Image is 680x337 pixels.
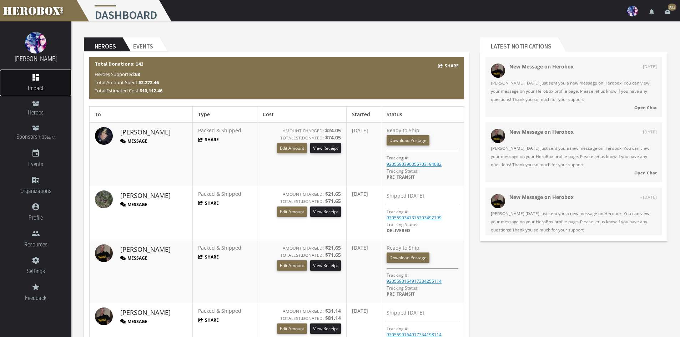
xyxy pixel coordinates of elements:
[280,252,324,258] small: TOTAL DONATED:
[198,244,241,251] span: Packed & Shipped
[664,9,671,15] i: email
[491,63,505,78] img: 32769-202410241002170400.png
[387,135,429,145] a: Download Postage
[491,234,657,242] a: Open Chat
[381,107,464,123] th: Status
[90,107,193,123] th: To
[138,79,159,86] b: $2,272.46
[95,71,140,77] span: Heroes Supported:
[84,37,122,52] h2: Heroes
[640,62,657,71] span: - [DATE]
[640,193,657,201] span: - [DATE]
[95,244,113,262] img: image
[310,323,341,334] a: View Receipt
[640,128,657,136] span: - [DATE]
[325,251,341,258] b: $71.65
[491,144,657,169] span: [PERSON_NAME] [DATE] just sent you a new message on Herobox. You can view your message on your He...
[387,155,409,161] p: Tracking #:
[387,272,409,278] p: Tracking #:
[95,79,159,86] span: Total Amount Spent:
[257,107,346,123] th: Cost
[120,128,171,137] a: [PERSON_NAME]
[283,245,324,251] small: AMOUNT CHARGED:
[283,191,324,197] small: AMOUNT CHARGED:
[95,87,162,94] span: Total Estimated Cost:
[387,291,415,297] span: PRE_TRANSIT
[120,138,147,144] button: Message
[325,134,341,141] b: $74.05
[346,240,381,303] td: [DATE]
[310,143,341,153] a: View Receipt
[198,137,219,143] button: Share
[120,245,171,254] a: [PERSON_NAME]
[634,104,657,110] strong: Open Chat
[491,194,505,208] img: 32769-202410241002170400.png
[120,191,171,200] a: [PERSON_NAME]
[277,143,307,153] button: Edit Amount
[387,309,424,316] span: Shipped [DATE]
[387,285,418,291] span: Tracking Status:
[387,221,418,228] span: Tracking Status:
[668,4,676,11] span: 332
[135,71,140,77] b: 68
[120,255,147,261] button: Message
[346,186,381,240] td: [DATE]
[31,73,40,82] i: dashboard
[293,252,302,258] span: EST.
[198,190,241,197] span: Packed & Shipped
[387,174,415,180] span: PRE_TRANSIT
[25,32,46,53] img: image
[491,79,657,103] span: [PERSON_NAME] [DATE] just sent you a new message on Herobox. You can view your message on your He...
[310,260,341,271] a: View Receipt
[283,128,324,133] small: AMOUNT CHARGED:
[198,254,219,260] button: Share
[120,201,147,208] button: Message
[346,107,381,123] th: Started
[387,326,409,332] p: Tracking #:
[325,315,341,321] b: $81.14
[325,127,341,134] b: $24.05
[310,206,341,217] a: View Receipt
[293,135,302,141] span: EST.
[89,57,464,99] div: Total Donations: 142
[387,209,409,215] p: Tracking #:
[491,169,657,177] a: Open Chat
[95,190,113,208] img: image
[277,260,307,271] button: Edit Amount
[387,168,418,174] span: Tracking Status:
[387,244,429,260] span: Ready to Ship
[627,6,638,16] img: user-image
[280,135,324,141] small: TOTAL DONATED:
[122,37,160,52] h2: Events
[140,87,162,94] b: $10,112.46
[346,122,381,186] td: [DATE]
[293,198,302,204] span: EST.
[280,315,324,321] small: TOTAL DONATED:
[120,308,171,317] a: [PERSON_NAME]
[283,308,324,314] small: AMOUNT CHARGED:
[325,190,341,197] b: $21.65
[509,63,574,70] strong: New Message on Herobox
[47,135,55,140] small: BETA
[120,318,147,325] button: Message
[325,244,341,251] b: $21.65
[387,278,442,284] a: 9205590164917334255114
[15,55,57,62] a: [PERSON_NAME]
[634,170,657,175] strong: Open Chat
[438,62,459,70] button: Share
[509,194,574,200] strong: New Message on Herobox
[95,127,113,145] img: image
[198,200,219,206] button: Share
[480,37,558,52] h2: Latest Notifications
[509,128,574,135] strong: New Message on Herobox
[387,192,424,199] span: Shipped [DATE]
[491,209,657,234] span: [PERSON_NAME] [DATE] just sent you a new message on Herobox. You can view your message on your He...
[649,9,655,15] i: notifications
[325,307,341,314] b: $31.14
[387,252,429,263] a: Download Postage
[280,198,324,204] small: TOTAL DONATED:
[387,228,410,234] span: DELIVERED
[277,323,307,334] button: Edit Amount
[193,107,257,123] th: Type
[198,307,241,314] span: Packed & Shipped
